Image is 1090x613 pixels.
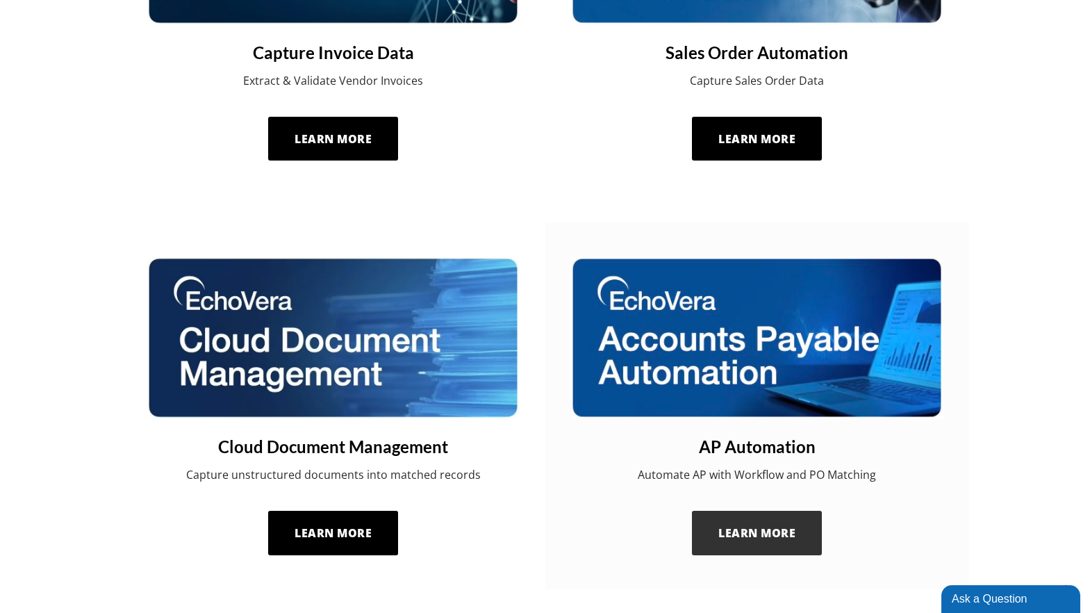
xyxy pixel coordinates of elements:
span: Learn More [718,131,795,147]
a: Learn More [692,117,823,161]
a: Learn More [268,511,399,555]
p: Automate AP with Workflow and PO Matching [570,466,943,483]
img: accounts payable automation [570,256,943,419]
p: Extract & Validate Vendor Invoices [147,72,520,89]
span: Learn More [718,525,795,541]
span: Learn More [295,525,372,541]
a: Capture Invoice Data [147,42,520,64]
a: Sales Order Automation [570,42,943,64]
iframe: chat widget [941,582,1083,613]
p: Capture Sales Order Data [570,72,943,89]
a: AP Automation [570,436,943,458]
a: Learn More [692,511,823,555]
img: cloud document management [147,256,520,419]
p: Capture unstructured documents into matched records [147,466,520,483]
span: Learn More [295,131,372,147]
a: Cloud Document Management [147,436,520,458]
a: Learn More [268,117,399,161]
